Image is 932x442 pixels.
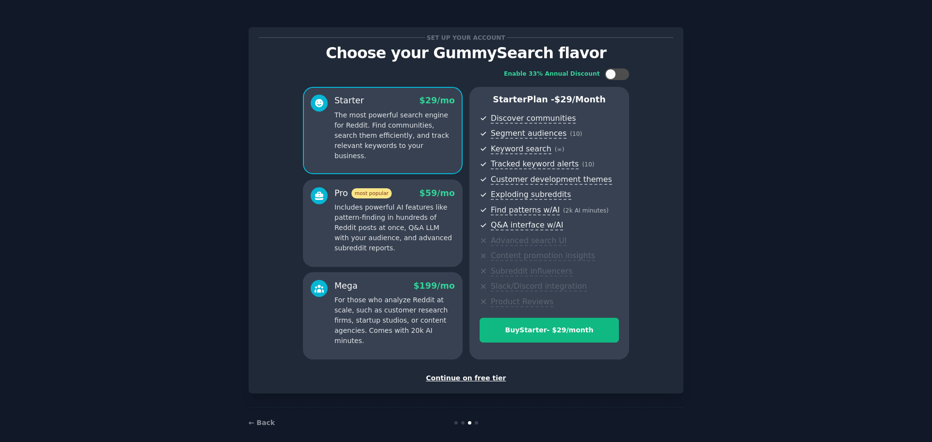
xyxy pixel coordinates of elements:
a: ← Back [249,419,275,426]
span: $ 199 /mo [414,281,455,291]
span: Exploding subreddits [491,190,571,200]
span: Set up your account [425,33,507,43]
p: Includes powerful AI features like pattern-finding in hundreds of Reddit posts at once, Q&A LLM w... [334,202,455,253]
span: Segment audiences [491,129,566,139]
div: Buy Starter - $ 29 /month [480,325,618,335]
span: $ 29 /mo [419,96,455,105]
p: Starter Plan - [480,94,619,106]
p: The most powerful search engine for Reddit. Find communities, search them efficiently, and track ... [334,110,455,161]
span: $ 59 /mo [419,188,455,198]
span: Product Reviews [491,297,553,307]
span: ( ∞ ) [555,146,565,153]
div: Enable 33% Annual Discount [504,70,600,79]
div: Pro [334,187,392,199]
span: Content promotion insights [491,251,595,261]
span: most popular [351,188,392,198]
span: Tracked keyword alerts [491,159,579,169]
span: Subreddit influencers [491,266,572,277]
span: ( 10 ) [570,131,582,137]
div: Starter [334,95,364,107]
div: Continue on free tier [259,373,673,383]
span: Customer development themes [491,175,612,185]
span: Keyword search [491,144,551,154]
span: ( 2k AI minutes ) [563,207,609,214]
p: Choose your GummySearch flavor [259,45,673,62]
span: ( 10 ) [582,161,594,168]
span: Advanced search UI [491,236,566,246]
span: $ 29 /month [554,95,606,104]
button: BuyStarter- $29/month [480,318,619,343]
span: Slack/Discord integration [491,281,587,292]
div: Mega [334,280,358,292]
p: For those who analyze Reddit at scale, such as customer research firms, startup studios, or conte... [334,295,455,346]
span: Discover communities [491,114,576,124]
span: Find patterns w/AI [491,205,560,215]
span: Q&A interface w/AI [491,220,563,230]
